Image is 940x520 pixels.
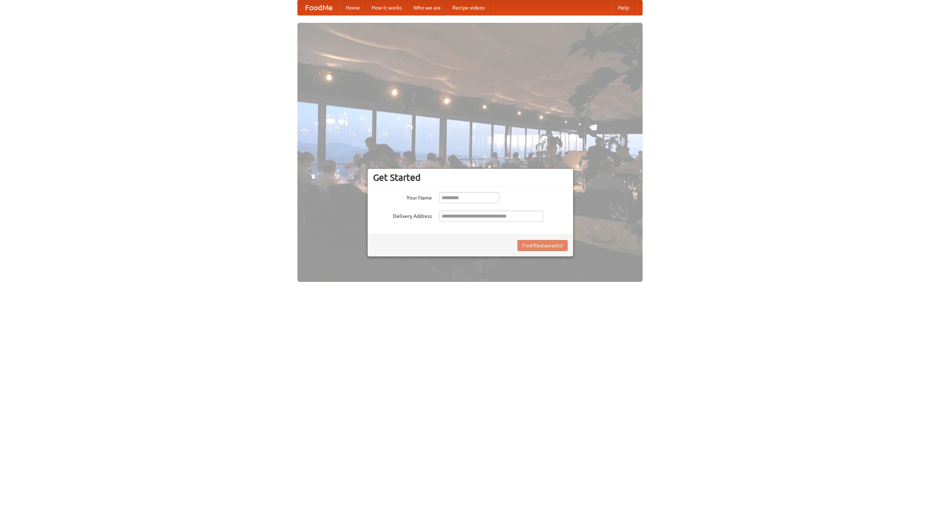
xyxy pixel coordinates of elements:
a: Recipe videos [446,0,491,15]
a: FoodMe [298,0,340,15]
label: Delivery Address [373,211,432,220]
a: How it works [366,0,408,15]
h3: Get Started [373,172,568,183]
a: Who we are [408,0,446,15]
a: Help [612,0,635,15]
label: Your Name [373,192,432,201]
button: Find Restaurants! [517,240,568,251]
a: Home [340,0,366,15]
